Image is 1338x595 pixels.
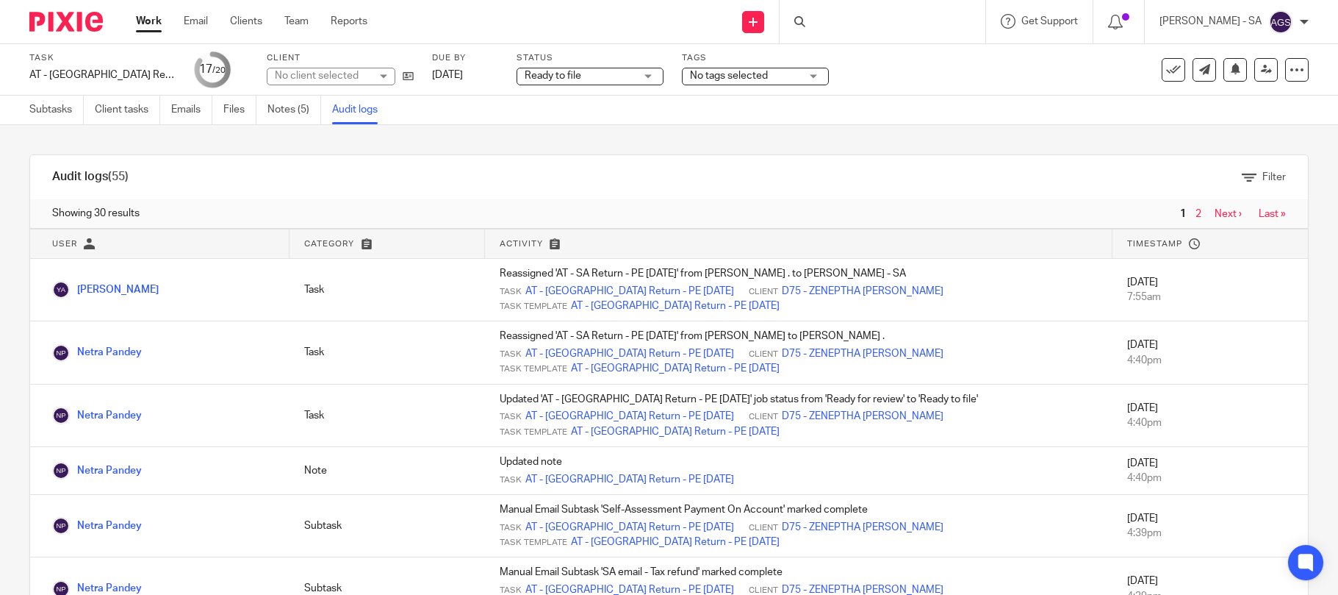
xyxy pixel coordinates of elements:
span: Task Template [500,363,567,375]
label: Tags [682,52,829,64]
span: Task [500,286,522,298]
img: Netra Pandey [52,407,70,424]
a: AT - [GEOGRAPHIC_DATA] Return - PE [DATE] [571,424,780,439]
span: Task Template [500,301,567,313]
a: Netra Pandey [52,347,142,357]
a: Netra Pandey [52,521,142,531]
td: Manual Email Subtask 'Self-Assessment Payment On Account' marked complete [485,495,1113,557]
span: Task [500,411,522,423]
a: 2 [1195,209,1201,219]
span: Client [749,349,778,360]
a: Subtasks [29,96,84,124]
img: Netra Pandey [52,344,70,362]
div: 7:55am [1127,290,1293,304]
span: Activity [500,240,543,248]
div: AT - SA Return - PE 05-04-2025 [29,68,176,82]
a: Netra Pandey [52,583,142,594]
nav: pager [1176,208,1286,220]
a: Email [184,14,208,29]
img: Yemi Ajala [52,281,70,299]
div: 4:39pm [1127,526,1293,541]
a: Files [223,96,256,124]
a: AT - [GEOGRAPHIC_DATA] Return - PE [DATE] [525,284,734,299]
a: AT - [GEOGRAPHIC_DATA] Return - PE [DATE] [571,299,780,313]
div: 4:40pm [1127,416,1293,430]
span: [DATE] [432,70,463,80]
a: Client tasks [95,96,160,124]
a: Team [284,14,309,29]
span: Task [500,522,522,534]
a: Audit logs [332,96,389,124]
td: [DATE] [1112,384,1308,446]
a: Last » [1259,209,1286,219]
span: No tags selected [690,71,768,81]
a: Notes (5) [267,96,321,124]
div: AT - [GEOGRAPHIC_DATA] Return - PE [DATE] [29,68,176,82]
a: Clients [230,14,262,29]
span: Task Template [500,537,567,549]
span: Client [749,411,778,423]
label: Client [267,52,414,64]
small: /20 [212,66,226,74]
a: D75 - ZENEPTHA [PERSON_NAME] [782,409,943,424]
img: Pixie [29,12,103,32]
span: Task [500,349,522,360]
a: Work [136,14,162,29]
div: 4:40pm [1127,353,1293,368]
a: D75 - ZENEPTHA [PERSON_NAME] [782,284,943,299]
td: [DATE] [1112,259,1308,321]
td: Updated note [485,447,1113,495]
td: Reassigned 'AT - SA Return - PE [DATE]' from [PERSON_NAME] . to [PERSON_NAME] - SA [485,259,1113,321]
span: Client [749,522,778,534]
span: Client [749,286,778,298]
label: Status [517,52,663,64]
span: Ready to file [525,71,581,81]
span: Showing 30 results [52,206,140,221]
td: Subtask [289,495,485,557]
a: Reports [331,14,367,29]
span: Filter [1262,172,1286,182]
a: AT - [GEOGRAPHIC_DATA] Return - PE [DATE] [525,346,734,361]
td: Task [289,259,485,321]
label: Due by [432,52,498,64]
a: AT - [GEOGRAPHIC_DATA] Return - PE [DATE] [525,520,734,535]
a: D75 - ZENEPTHA [PERSON_NAME] [782,520,943,535]
span: Get Support [1021,16,1078,26]
span: User [52,240,77,248]
a: [PERSON_NAME] [52,285,159,295]
td: Reassigned 'AT - SA Return - PE [DATE]' from [PERSON_NAME] to [PERSON_NAME] . [485,321,1113,384]
a: Netra Pandey [52,410,142,421]
img: Netra Pandey [52,517,70,535]
div: 17 [199,61,226,78]
a: AT - [GEOGRAPHIC_DATA] Return - PE [DATE] [525,472,734,487]
label: Task [29,52,176,64]
span: Category [304,240,354,248]
img: Netra Pandey [52,462,70,480]
span: Task Template [500,427,567,438]
a: Next › [1215,209,1242,219]
img: svg%3E [1269,10,1292,34]
a: Emails [171,96,212,124]
span: 1 [1176,205,1190,223]
td: [DATE] [1112,321,1308,384]
div: 4:40pm [1127,471,1293,485]
a: Netra Pandey [52,466,142,476]
span: Task [500,474,522,486]
td: Task [289,321,485,384]
div: No client selected [275,68,370,83]
td: [DATE] [1112,447,1308,495]
td: Task [289,384,485,446]
a: D75 - ZENEPTHA [PERSON_NAME] [782,346,943,361]
td: [DATE] [1112,495,1308,557]
a: AT - [GEOGRAPHIC_DATA] Return - PE [DATE] [571,361,780,376]
a: AT - [GEOGRAPHIC_DATA] Return - PE [DATE] [525,409,734,424]
td: Updated 'AT - [GEOGRAPHIC_DATA] Return - PE [DATE]' job status from 'Ready for review' to 'Ready ... [485,384,1113,446]
a: AT - [GEOGRAPHIC_DATA] Return - PE [DATE] [571,535,780,549]
span: Timestamp [1127,240,1182,248]
p: [PERSON_NAME] - SA [1159,14,1262,29]
td: Note [289,447,485,495]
